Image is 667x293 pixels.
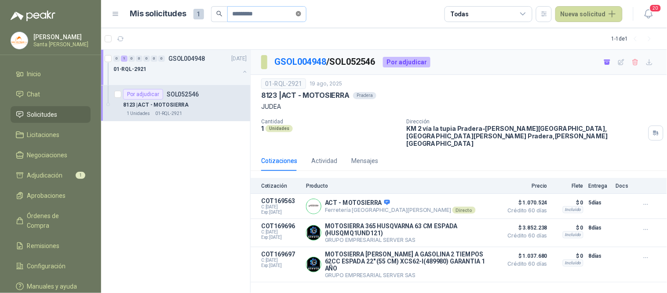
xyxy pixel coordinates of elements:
[306,199,321,214] img: Company Logo
[130,7,186,20] h1: Mis solicitudes
[261,251,301,258] p: COT169697
[76,172,85,179] span: 1
[27,89,40,99] span: Chat
[123,101,189,109] p: 8123 | ACT - MOTOSIERRA
[27,69,41,79] span: Inicio
[261,204,301,210] span: C: [DATE]
[261,91,350,100] p: 8123 | ACT - MOTOSIERRA
[11,147,91,163] a: Negociaciones
[311,156,337,166] div: Actividad
[325,223,498,237] p: MOTOSIERRA 365 HUSQVARNA 63 CM ESPADA (HUSQMQ1UND121)
[11,106,91,123] a: Solicitudes
[158,56,165,62] div: 0
[261,125,264,132] p: 1
[121,56,128,62] div: 1
[589,197,611,208] p: 5 días
[452,207,476,214] div: Directo
[128,56,135,62] div: 0
[113,65,146,74] p: 01-RQL-2921
[261,235,301,240] span: Exp: [DATE]
[503,261,547,267] span: Crédito 60 días
[325,251,498,272] p: MOTOSIERRA [PERSON_NAME] A GASOLINA 2 TIEMPOS 62CC ESPADA 22" (55 CM) XCS62-I(489980) GARANTIA 1 AÑO
[612,32,656,46] div: 1 - 1 de 1
[450,9,469,19] div: Todas
[553,223,583,233] p: $ 0
[11,208,91,234] a: Órdenes de Compra
[503,233,547,238] span: Crédito 60 días
[123,110,153,117] div: 1 Unidades
[407,119,645,125] p: Dirección
[261,156,297,166] div: Cotizaciones
[306,226,321,240] img: Company Logo
[11,258,91,274] a: Configuración
[325,272,498,278] p: GRUPO EMPRESARIAL SERVER SAS
[503,251,547,261] span: $ 1.037.680
[11,11,55,21] img: Logo peakr
[168,56,205,62] p: GSOL004948
[216,11,222,17] span: search
[33,42,88,47] p: Santa [PERSON_NAME]
[101,85,250,121] a: Por adjudicarSOL0525468123 |ACT - MOTOSIERRA1 Unidades01-RQL-2921
[563,231,583,238] div: Incluido
[563,260,583,267] div: Incluido
[193,9,204,19] span: 1
[261,78,306,89] div: 01-RQL-2921
[27,261,66,271] span: Configuración
[27,130,60,140] span: Licitaciones
[11,187,91,204] a: Aprobaciones
[143,56,150,62] div: 0
[261,223,301,230] p: COT169696
[555,6,623,22] button: Nueva solicitud
[296,10,301,18] span: close-circle
[589,251,611,261] p: 8 días
[589,183,611,189] p: Entrega
[325,199,476,207] p: ACT - MOTOSIERRA
[261,119,400,125] p: Cantidad
[33,34,88,40] p: [PERSON_NAME]
[325,237,498,243] p: GRUPO EMPRESARIAL SERVER SAS
[261,230,301,235] span: C: [DATE]
[353,92,376,99] div: Pradera
[27,211,82,230] span: Órdenes de Compra
[306,257,321,272] img: Company Logo
[274,56,326,67] a: GSOL004948
[407,125,645,147] p: KM 2 vía la tupia Pradera-[PERSON_NAME][GEOGRAPHIC_DATA], [GEOGRAPHIC_DATA][PERSON_NAME] Pradera ...
[27,191,66,200] span: Aprobaciones
[351,156,378,166] div: Mensajes
[123,89,163,100] div: Por adjudicar
[261,263,301,268] span: Exp: [DATE]
[155,110,182,117] p: 01-RQL-2921
[503,208,547,213] span: Crédito 60 días
[27,282,77,291] span: Manuales y ayuda
[553,251,583,261] p: $ 0
[27,110,58,119] span: Solicitudes
[641,6,656,22] button: 20
[306,183,498,189] p: Producto
[261,102,656,111] p: JUDEA
[261,258,301,263] span: C: [DATE]
[563,206,583,213] div: Incluido
[27,241,60,251] span: Remisiones
[11,126,91,143] a: Licitaciones
[296,11,301,16] span: close-circle
[167,91,199,97] p: SOL052546
[649,4,662,12] span: 20
[553,197,583,208] p: $ 0
[113,53,248,82] a: 0 1 0 0 0 0 0 GSOL004948[DATE] 01-RQL-2921
[503,223,547,233] span: $ 3.852.238
[11,167,91,184] a: Adjudicación1
[503,183,547,189] p: Precio
[11,32,28,49] img: Company Logo
[11,66,91,82] a: Inicio
[616,183,634,189] p: Docs
[113,56,120,62] div: 0
[503,197,547,208] span: $ 1.070.524
[232,55,247,63] p: [DATE]
[11,86,91,103] a: Chat
[553,183,583,189] p: Flete
[11,237,91,254] a: Remisiones
[261,183,301,189] p: Cotización
[383,57,430,67] div: Por adjudicar
[27,171,63,180] span: Adjudicación
[27,150,68,160] span: Negociaciones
